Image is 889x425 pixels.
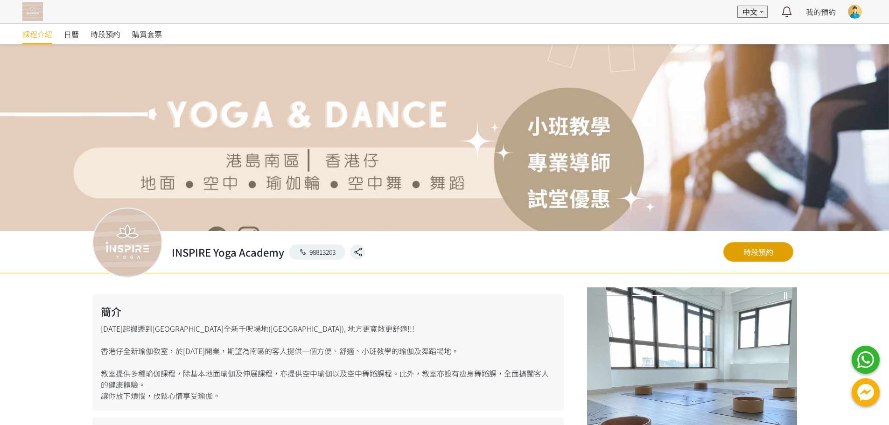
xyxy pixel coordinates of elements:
[22,2,43,21] img: T57dtJh47iSJKDtQ57dN6xVUMYY2M0XQuGF02OI4.png
[172,244,284,260] h2: INSPIRE Yoga Academy
[92,294,564,411] div: [DATE]起搬遷到[GEOGRAPHIC_DATA]全新千呎場地([GEOGRAPHIC_DATA]), 地方更寬敞更舒適!!! 香港仔全新瑜伽教室，於[DATE]開業，期望為南區的客人提供一...
[132,24,162,44] a: 購買套票
[132,28,162,40] span: 購買套票
[91,24,120,44] a: 時段預約
[289,244,346,260] a: 98813203
[91,28,120,40] span: 時段預約
[22,24,52,44] a: 課程介紹
[723,242,793,262] a: 時段預約
[806,6,836,17] a: 我的預約
[101,304,555,319] h2: 簡介
[64,24,79,44] a: 日曆
[22,28,52,40] span: 課程介紹
[64,28,79,40] span: 日曆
